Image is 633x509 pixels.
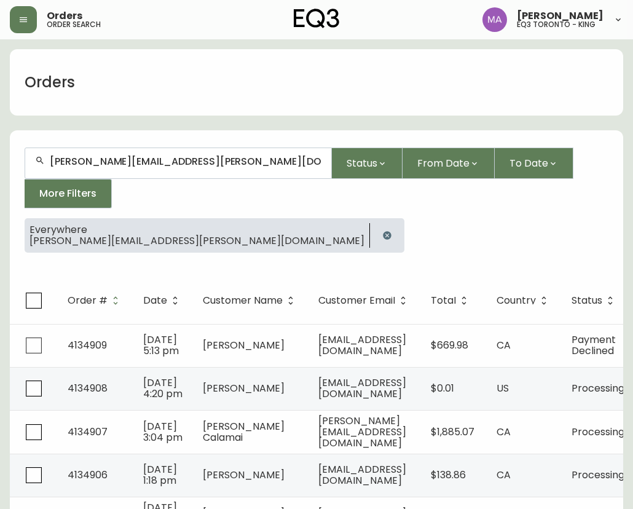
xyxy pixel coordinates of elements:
[572,295,618,306] span: Status
[318,414,406,450] span: [PERSON_NAME][EMAIL_ADDRESS][DOMAIN_NAME]
[29,224,364,235] span: Everywhere
[68,297,108,304] span: Order #
[68,338,107,352] span: 4134909
[497,425,511,439] span: CA
[143,295,183,306] span: Date
[509,156,548,171] span: To Date
[143,297,167,304] span: Date
[47,21,101,28] h5: order search
[347,156,377,171] span: Status
[318,295,411,306] span: Customer Email
[431,338,468,352] span: $669.98
[431,425,474,439] span: $1,885.07
[572,333,616,358] span: Payment Declined
[143,376,183,401] span: [DATE] 4:20 pm
[294,9,339,28] img: logo
[572,425,624,439] span: Processing
[143,419,183,444] span: [DATE] 3:04 pm
[143,333,179,358] span: [DATE] 5:13 pm
[318,462,406,487] span: [EMAIL_ADDRESS][DOMAIN_NAME]
[497,381,509,395] span: US
[50,156,321,167] input: Search
[47,11,82,21] span: Orders
[572,381,624,395] span: Processing
[497,468,511,482] span: CA
[68,468,108,482] span: 4134906
[431,295,472,306] span: Total
[318,333,406,358] span: [EMAIL_ADDRESS][DOMAIN_NAME]
[517,21,596,28] h5: eq3 toronto - king
[68,425,108,439] span: 4134907
[318,297,395,304] span: Customer Email
[203,295,299,306] span: Customer Name
[25,179,112,208] button: More Filters
[143,462,177,487] span: [DATE] 1:18 pm
[572,468,624,482] span: Processing
[318,376,406,401] span: [EMAIL_ADDRESS][DOMAIN_NAME]
[497,338,511,352] span: CA
[25,72,75,93] h1: Orders
[68,381,108,395] span: 4134908
[403,148,495,179] button: From Date
[68,295,124,306] span: Order #
[495,148,573,179] button: To Date
[431,381,454,395] span: $0.01
[572,297,602,304] span: Status
[39,187,96,200] span: More Filters
[203,338,285,352] span: [PERSON_NAME]
[203,297,283,304] span: Customer Name
[417,156,470,171] span: From Date
[332,148,403,179] button: Status
[203,381,285,395] span: [PERSON_NAME]
[203,419,285,444] span: [PERSON_NAME] Calamai
[29,235,364,247] span: [PERSON_NAME][EMAIL_ADDRESS][PERSON_NAME][DOMAIN_NAME]
[203,468,285,482] span: [PERSON_NAME]
[482,7,507,32] img: 4f0989f25cbf85e7eb2537583095d61e
[431,297,456,304] span: Total
[431,468,466,482] span: $138.86
[517,11,604,21] span: [PERSON_NAME]
[497,295,552,306] span: Country
[497,297,536,304] span: Country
